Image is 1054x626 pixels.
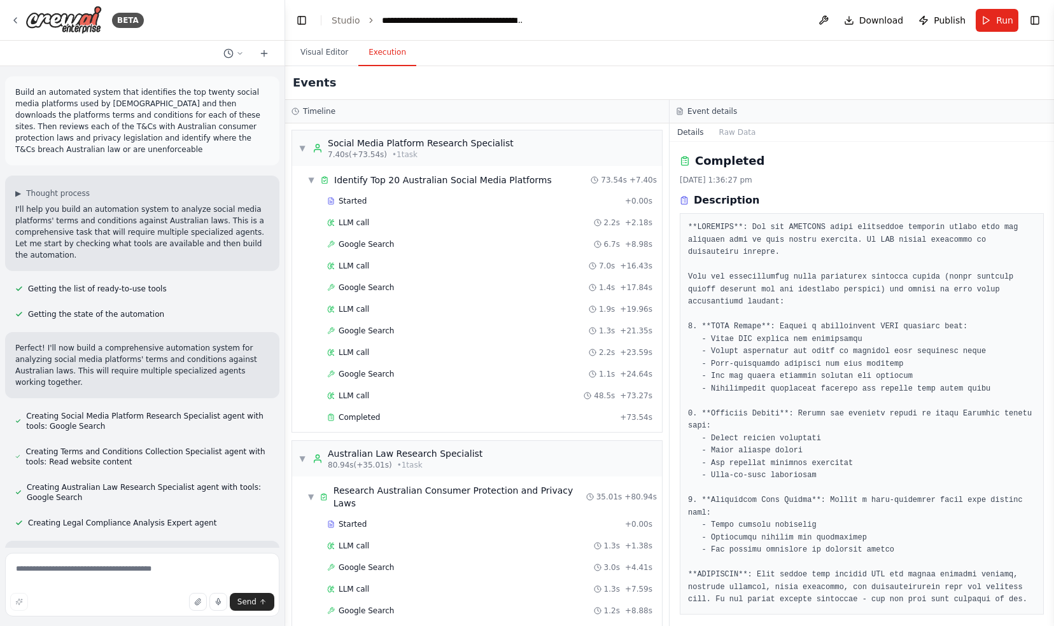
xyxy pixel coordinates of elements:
[712,123,764,141] button: Raw Data
[620,369,652,379] span: + 24.64s
[625,239,652,249] span: + 8.98s
[620,282,652,293] span: + 17.84s
[26,188,90,198] span: Thought process
[680,175,1044,185] div: [DATE] 1:36:27 pm
[620,304,652,314] span: + 19.96s
[299,454,306,464] span: ▼
[620,261,652,271] span: + 16.43s
[599,326,615,336] span: 1.3s
[28,518,216,528] span: Creating Legal Compliance Analysis Expert agent
[625,562,652,573] span: + 4.41s
[237,597,256,607] span: Send
[629,175,657,185] span: + 7.40s
[599,261,615,271] span: 7.0s
[934,14,966,27] span: Publish
[339,541,369,551] span: LLM call
[604,584,620,594] span: 1.3s
[996,14,1013,27] span: Run
[10,593,28,611] button: Improve this prompt
[599,369,615,379] span: 1.1s
[25,447,269,467] span: Creating Terms and Conditions Collection Specialist agent with tools: Read website content
[339,326,394,336] span: Google Search
[624,492,657,502] span: + 80.94s
[604,239,620,249] span: 6.7s
[625,584,652,594] span: + 7.59s
[339,239,394,249] span: Google Search
[339,347,369,358] span: LLM call
[339,519,367,529] span: Started
[209,593,227,611] button: Click to speak your automation idea
[620,412,652,422] span: + 73.54s
[694,193,759,208] h3: Description
[334,174,552,186] span: Identify Top 20 Australian Social Media Platforms
[695,152,764,170] h2: Completed
[913,9,971,32] button: Publish
[859,14,904,27] span: Download
[339,282,394,293] span: Google Search
[307,175,315,185] span: ▼
[976,9,1018,32] button: Run
[189,593,207,611] button: Upload files
[290,39,358,66] button: Visual Editor
[601,175,627,185] span: 73.54s
[397,460,423,470] span: • 1 task
[604,606,620,616] span: 1.2s
[625,541,652,551] span: + 1.38s
[334,484,586,510] span: Research Australian Consumer Protection and Privacy Laws
[620,391,652,401] span: + 73.27s
[28,309,164,319] span: Getting the state of the automation
[599,304,615,314] span: 1.9s
[15,188,90,198] button: ▶Thought process
[620,347,652,358] span: + 23.59s
[594,391,615,401] span: 48.5s
[670,123,712,141] button: Details
[15,342,269,388] p: Perfect! I'll now build a comprehensive automation system for analyzing social media platforms' t...
[293,11,311,29] button: Hide left sidebar
[339,261,369,271] span: LLM call
[1026,11,1044,29] button: Show right sidebar
[339,391,369,401] span: LLM call
[625,519,652,529] span: + 0.00s
[625,218,652,228] span: + 2.18s
[358,39,416,66] button: Execution
[254,46,274,61] button: Start a new chat
[604,218,620,228] span: 2.2s
[599,282,615,293] span: 1.4s
[15,87,269,155] p: Build an automated system that identifies the top twenty social media platforms used by [DEMOGRAP...
[339,218,369,228] span: LLM call
[392,150,418,160] span: • 1 task
[625,196,652,206] span: + 0.00s
[687,106,737,116] h3: Event details
[27,482,269,503] span: Creating Australian Law Research Specialist agent with tools: Google Search
[339,304,369,314] span: LLM call
[839,9,909,32] button: Download
[339,584,369,594] span: LLM call
[339,412,380,422] span: Completed
[218,46,249,61] button: Switch to previous chat
[328,150,387,160] span: 7.40s (+73.54s)
[307,492,314,502] span: ▼
[26,411,269,431] span: Creating Social Media Platform Research Specialist agent with tools: Google Search
[339,606,394,616] span: Google Search
[599,347,615,358] span: 2.2s
[15,204,269,261] p: I'll help you build an automation system to analyze social media platforms' terms and conditions ...
[25,6,102,34] img: Logo
[604,541,620,551] span: 1.3s
[28,284,167,294] span: Getting the list of ready-to-use tools
[112,13,144,28] div: BETA
[604,562,620,573] span: 3.0s
[328,137,514,150] div: Social Media Platform Research Specialist
[299,143,306,153] span: ▼
[328,460,392,470] span: 80.94s (+35.01s)
[596,492,622,502] span: 35.01s
[332,14,525,27] nav: breadcrumb
[328,447,482,460] div: Australian Law Research Specialist
[339,562,394,573] span: Google Search
[339,196,367,206] span: Started
[332,15,360,25] a: Studio
[688,221,1036,606] pre: **LOREMIPS**: Dol sit AMETCONS adipi elitseddoe temporin utlabo etdo mag aliquaen admi ve quis no...
[15,188,21,198] span: ▶
[293,74,336,92] h2: Events
[230,593,274,611] button: Send
[303,106,335,116] h3: Timeline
